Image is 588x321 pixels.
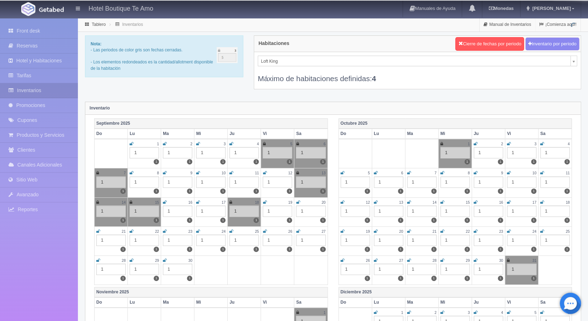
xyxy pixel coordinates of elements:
label: 1 [464,218,470,223]
small: 10 [222,171,226,175]
div: 1 [163,176,192,188]
div: 1 [474,176,503,188]
small: 16 [499,201,503,204]
div: 1 [440,176,470,188]
div: 1 [341,264,370,275]
th: Ma [405,297,438,308]
div: 1 [229,205,259,217]
div: 1 [263,205,292,217]
a: Manual de Inventarios [480,18,535,32]
th: Ma [161,297,194,308]
small: 8 [468,171,470,175]
small: 19 [288,201,292,204]
th: Noviembre 2025 [95,287,328,297]
label: 1 [320,188,325,194]
img: cutoff.png [217,47,238,63]
label: 1 [287,247,292,252]
label: 1 [365,247,370,252]
div: - Las periodos de color gris son fechas cerradas. - Los elementos redondeados es la cantidad/allo... [85,35,243,77]
label: 1 [464,276,470,281]
div: 1 [507,264,536,275]
div: 1 [96,205,126,217]
div: 1 [507,205,536,217]
label: 1 [464,188,470,194]
small: 2 [434,311,436,315]
label: 1 [253,159,259,164]
h4: Habitaciones [258,41,289,46]
label: 1 [320,247,325,252]
div: 1 [474,235,503,246]
div: 1 [341,176,370,188]
span: Loft King [261,56,567,67]
small: 9 [501,171,503,175]
th: Lu [128,297,161,308]
label: 1 [431,188,436,194]
div: 1 [296,205,325,217]
small: 3 [224,142,226,146]
label: 1 [365,188,370,194]
small: 26 [366,259,370,263]
div: 1 [96,235,126,246]
div: 1 [296,235,325,246]
div: 1 [196,147,226,158]
th: Vi [505,297,538,308]
div: 1 [263,147,292,158]
th: Do [338,129,372,139]
div: 1 [407,205,436,217]
small: 12 [288,171,292,175]
small: 5 [290,142,292,146]
small: 26 [288,230,292,233]
label: 1 [531,188,536,194]
div: 1 [540,147,570,158]
small: 6 [401,171,403,175]
th: Sa [294,297,327,308]
label: 1 [365,218,370,223]
small: 23 [499,230,503,233]
div: 1 [263,235,292,246]
th: Sa [294,129,327,139]
label: 1 [564,188,570,194]
a: Inventarios [122,22,143,27]
label: 1 [220,188,226,194]
label: 1 [220,159,226,164]
small: 7 [434,171,436,175]
small: 19 [366,230,370,233]
th: Mi [438,129,472,139]
label: 1 [120,247,126,252]
div: 1 [130,235,159,246]
label: 1 [287,188,292,194]
th: Vi [261,297,294,308]
img: Getabed [39,7,64,12]
small: 9 [190,171,193,175]
div: 1 [263,176,292,188]
small: 22 [466,230,469,233]
div: 1 [163,205,192,217]
small: 2 [501,142,503,146]
small: 30 [188,259,192,263]
th: Lu [128,129,161,139]
label: 1 [220,247,226,252]
div: 1 [229,176,259,188]
label: 1 [531,218,536,223]
th: Mi [194,297,228,308]
th: Ma [405,129,438,139]
th: Ju [228,129,261,139]
a: ¡Comienza aquí! [535,18,580,32]
small: 13 [321,171,325,175]
small: 28 [432,259,436,263]
div: 1 [341,235,370,246]
small: 15 [155,201,159,204]
small: 31 [532,259,536,263]
small: 4 [257,142,259,146]
small: 27 [321,230,325,233]
label: 1 [531,159,536,164]
div: 1 [407,235,436,246]
small: 17 [532,201,536,204]
small: 29 [466,259,469,263]
small: 27 [399,259,403,263]
div: Máximo de habitaciones definidas: [258,66,577,84]
label: 1 [253,247,259,252]
label: 1 [431,247,436,252]
label: 1 [154,276,159,281]
div: 1 [130,205,159,217]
